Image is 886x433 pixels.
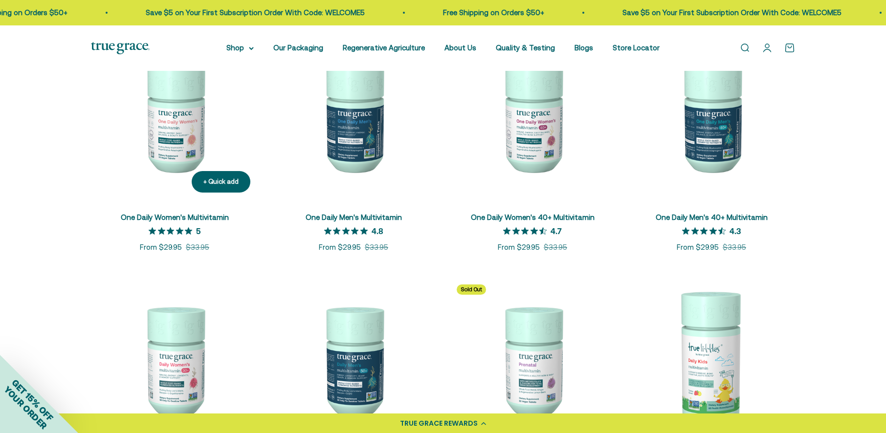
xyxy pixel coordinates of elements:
p: Save $5 on Your First Subscription Order With Code: WELCOME5 [144,7,363,19]
p: 5 [196,226,200,236]
compare-at-price: $33.95 [723,241,746,253]
p: 4.8 [372,226,383,236]
sale-price: From $29.95 [140,241,182,253]
p: 4.7 [551,226,562,236]
a: One Daily Women's 40+ Multivitamin [471,213,595,221]
a: Blogs [575,43,593,52]
a: Our Packaging [273,43,323,52]
a: Quality & Testing [496,43,555,52]
a: About Us [444,43,476,52]
p: 4.3 [730,226,741,236]
a: One Daily Men's 40+ Multivitamin [656,213,768,221]
a: One Daily Women's Multivitamin [121,213,229,221]
sale-price: From $29.95 [498,241,540,253]
sale-price: From $29.95 [319,241,361,253]
img: One Daily Men's Multivitamin [270,33,437,200]
a: Store Locator [613,43,660,52]
img: One Daily Men's 40+ Multivitamin [628,33,795,200]
a: One Daily Men's Multivitamin [306,213,402,221]
a: Regenerative Agriculture [343,43,425,52]
button: + Quick add [192,171,250,193]
p: Save $5 on Your First Subscription Order With Code: WELCOME5 [621,7,840,19]
compare-at-price: $33.95 [186,241,209,253]
sale-price: From $29.95 [677,241,719,253]
img: Daily Multivitamin for Immune Support, Energy, Daily Balance, and Healthy Bone Support* Vitamin A... [449,33,616,200]
compare-at-price: $33.95 [544,241,567,253]
img: We select ingredients that play a concrete role in true health, and we include them at effective ... [91,33,258,200]
span: 4.8 out 5 stars rating in total 4 reviews [324,224,372,238]
compare-at-price: $33.95 [365,241,388,253]
span: YOUR ORDER [2,384,49,431]
span: 5 out 5 stars rating in total 4 reviews [149,224,196,238]
span: 4.3 out 5 stars rating in total 3 reviews [682,224,730,238]
a: Free Shipping on Orders $50+ [442,8,543,17]
span: GET 15% OFF [10,377,55,423]
div: TRUE GRACE REWARDS [400,418,478,429]
div: + Quick add [203,177,239,187]
span: 4.7 out 5 stars rating in total 21 reviews [503,224,551,238]
summary: Shop [226,42,254,54]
